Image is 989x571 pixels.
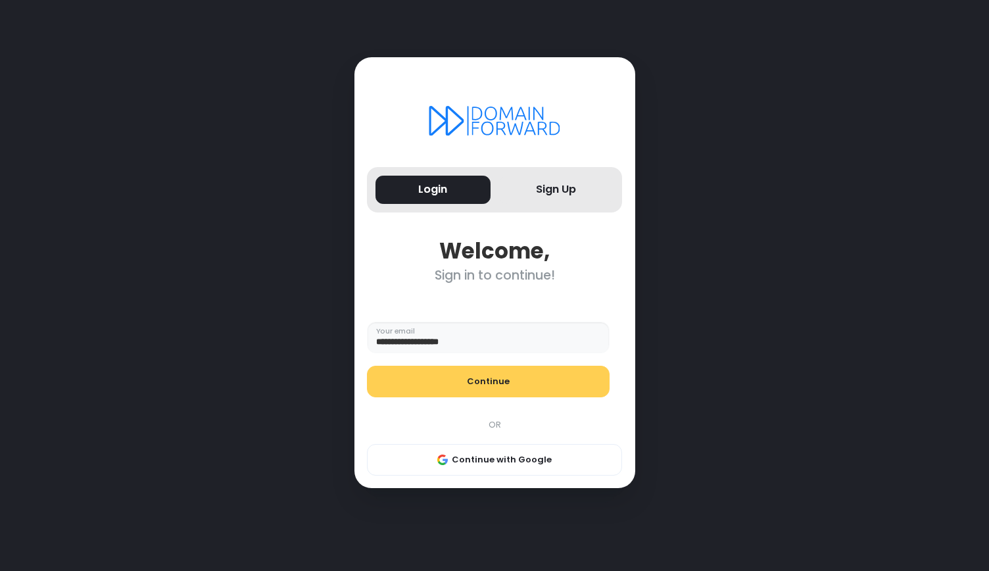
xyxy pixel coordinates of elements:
button: Continue [367,366,610,397]
div: Welcome, [367,238,622,264]
button: Login [375,176,491,204]
div: Sign in to continue! [367,268,622,283]
button: Sign Up [499,176,614,204]
button: Continue with Google [367,444,622,476]
div: OR [360,418,629,432]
